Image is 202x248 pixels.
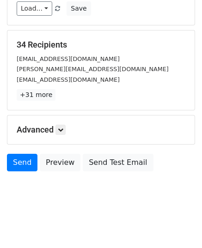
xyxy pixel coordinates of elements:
[156,204,202,248] iframe: Chat Widget
[17,55,120,62] small: [EMAIL_ADDRESS][DOMAIN_NAME]
[17,66,169,73] small: [PERSON_NAME][EMAIL_ADDRESS][DOMAIN_NAME]
[67,1,91,16] button: Save
[17,1,52,16] a: Load...
[40,154,80,171] a: Preview
[83,154,153,171] a: Send Test Email
[17,76,120,83] small: [EMAIL_ADDRESS][DOMAIN_NAME]
[17,40,185,50] h5: 34 Recipients
[17,89,55,101] a: +31 more
[156,204,202,248] div: Tiện ích trò chuyện
[17,125,185,135] h5: Advanced
[7,154,37,171] a: Send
